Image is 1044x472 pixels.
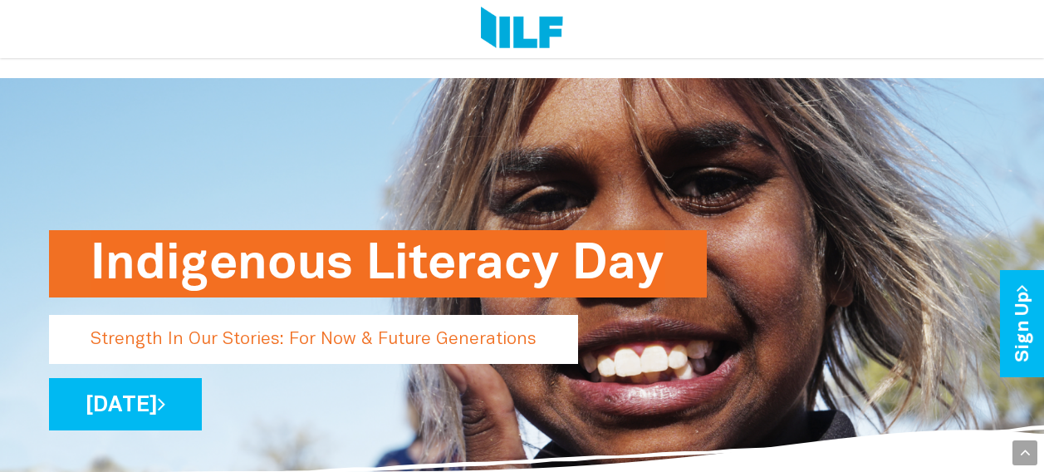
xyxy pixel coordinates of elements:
[49,378,202,430] a: [DATE]
[49,315,578,364] p: Strength In Our Stories: For Now & Future Generations
[481,7,563,52] img: Logo
[1012,440,1037,465] div: Scroll Back to Top
[91,230,665,297] h1: Indigenous Literacy Day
